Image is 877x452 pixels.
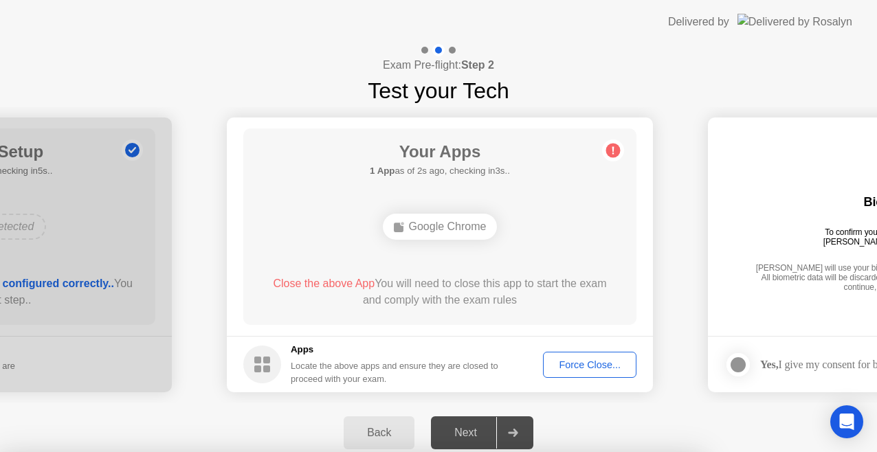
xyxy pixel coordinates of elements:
h4: Exam Pre-flight: [383,57,494,74]
span: Close the above App [273,278,375,289]
h1: Test your Tech [368,74,509,107]
b: Step 2 [461,59,494,71]
div: Back [348,427,410,439]
div: Next [435,427,496,439]
div: Locate the above apps and ensure they are closed to proceed with your exam. [291,359,499,385]
div: You will need to close this app to start the exam and comply with the exam rules [263,275,617,308]
h5: Apps [291,343,499,357]
h5: as of 2s ago, checking in3s.. [370,164,510,178]
b: 1 App [370,166,395,176]
div: Google Chrome [383,214,498,240]
h1: Your Apps [370,139,510,164]
strong: Yes, [760,359,778,370]
div: Delivered by [668,14,729,30]
div: Force Close... [548,359,632,370]
img: Delivered by Rosalyn [737,14,852,30]
div: Open Intercom Messenger [830,405,863,438]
